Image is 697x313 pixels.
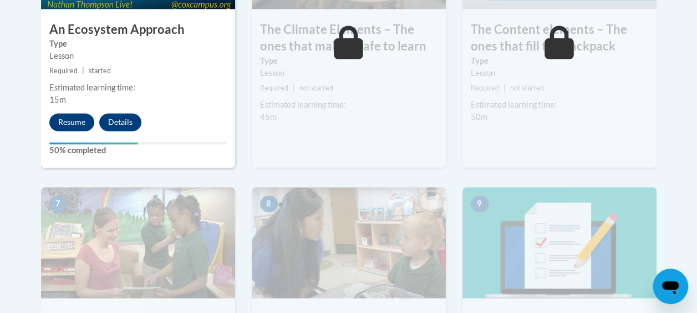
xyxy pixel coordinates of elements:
span: started [89,67,111,75]
div: Estimated learning time: [471,99,648,111]
label: Type [260,55,437,67]
img: Course Image [252,187,446,298]
h3: The Content elements – The ones that fill the backpack [462,21,657,55]
img: Course Image [462,187,657,298]
div: Lesson [260,67,437,79]
img: Course Image [41,187,235,298]
span: 8 [260,195,278,212]
h3: An Ecosystem Approach [41,21,235,38]
span: Required [471,84,499,92]
span: Required [49,67,78,75]
div: Lesson [49,50,227,62]
label: 50% completed [49,144,227,156]
span: 7 [49,195,67,212]
span: | [293,84,295,92]
span: not started [299,84,333,92]
h3: The Climate Elements – The ones that make it safe to learn [252,21,446,55]
span: not started [510,84,544,92]
span: | [82,67,84,75]
span: 9 [471,195,489,212]
div: Your progress [49,142,138,144]
div: Estimated learning time: [49,82,227,94]
div: Estimated learning time: [260,99,437,111]
span: 45m [260,112,277,122]
span: Required [260,84,288,92]
span: | [503,84,506,92]
label: Type [471,55,648,67]
div: Lesson [471,67,648,79]
label: Type [49,38,227,50]
button: Resume [49,113,94,131]
span: 15m [49,95,66,104]
span: 50m [471,112,487,122]
button: Details [99,113,141,131]
iframe: Button to launch messaging window [653,269,688,304]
